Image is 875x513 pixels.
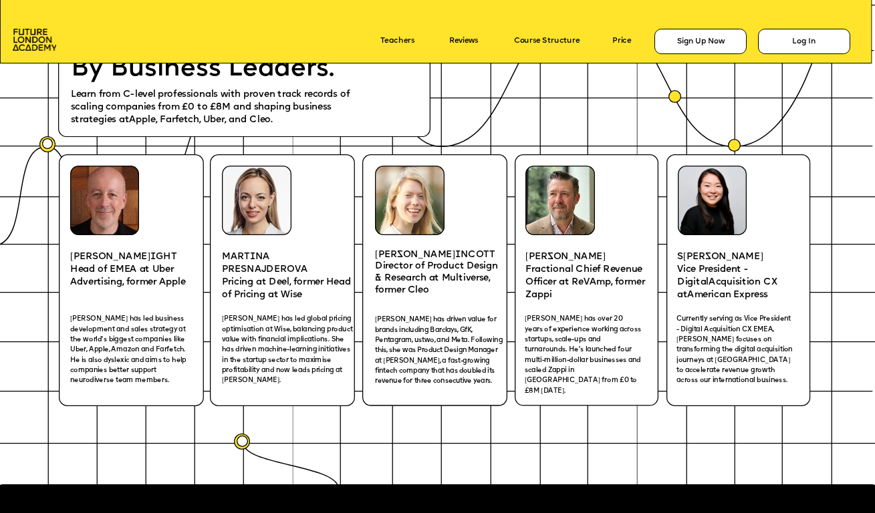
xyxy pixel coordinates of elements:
span: Apple, Farfetch, Uber, and Cleo. [129,116,273,125]
p: Pricing at Deel, former Head of Pricing at Wise [222,276,351,301]
span: [PERSON_NAME] [375,250,455,260]
span: A [687,291,694,300]
p: Learn from C-level professionals with proven track records of scaling companies from £0 to £8M an... [71,88,368,127]
span: [PERSON_NAME] has led business development and sales strategy at the world's biggest companies li... [70,316,188,384]
span: Currently serving as Vice President - Digital Acquisition CX EMEA, [PERSON_NAME] focuses on trans... [676,316,794,384]
a: Teachers [380,37,414,46]
span: [PERSON_NAME] has led global pricing optimisation at Wise, balancing product value with financial... [222,316,354,384]
span: A [709,278,715,287]
span: MART [222,252,250,261]
p: Fractional Chief Revenue Officer at ReV mp, former Zappi [525,263,648,302]
span: A [589,278,596,287]
span: [PERSON_NAME] has over 20 years of experience working across startups, scale-ups and turnarounds.... [525,316,642,395]
span: Head of EMEA at Uber Advertising, former Apple [70,265,186,287]
a: Reviews [449,37,478,46]
span: [PERSON_NAME] [683,252,763,261]
img: image-aac980e9-41de-4c2d-a048-f29dd30a0068.png [13,29,56,51]
span: [PERSON_NAME] [525,252,606,261]
a: Price [612,37,631,46]
a: Course Structure [514,37,580,46]
p: Vice President - Digital cquisition CX at merican Express [677,263,803,302]
span: NCOTT [461,250,495,260]
span: [PERSON_NAME] has driven value for brands including Barclays, GfK, Pentagram, ustwo, and Meta. Fo... [375,317,504,385]
p: By Business Leaders. [71,54,356,84]
span: S [677,252,683,261]
span: I [150,252,156,261]
p: Director of Product Design & Research at Multiverse, former Cleo [375,261,507,297]
span: [PERSON_NAME] [70,252,150,261]
span: NA PRESNAJDEROVA [222,252,307,274]
span: GHT [155,252,176,261]
span: I [455,250,461,260]
span: I [251,252,256,261]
